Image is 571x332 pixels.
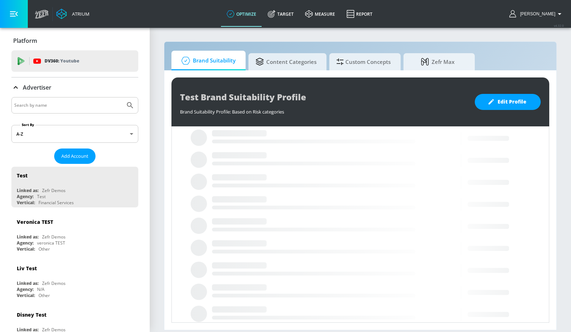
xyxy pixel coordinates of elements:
[341,1,378,27] a: Report
[299,1,341,27] a: measure
[61,152,88,160] span: Add Account
[42,280,66,286] div: Zefr Demos
[11,213,138,254] div: Veronica TESTLinked as:Zefr DemosAgency:veronica TESTVertical:Other
[17,286,34,292] div: Agency:
[221,1,262,27] a: optimize
[17,311,46,318] div: Disney Test
[17,240,34,246] div: Agency:
[17,218,53,225] div: Veronica TEST
[179,52,236,69] span: Brand Suitability
[38,200,74,206] div: Financial Services
[37,240,65,246] div: veronica TEST
[17,200,35,206] div: Vertical:
[13,37,37,45] p: Platform
[56,9,89,19] a: Atrium
[11,77,138,97] div: Advertiser
[517,11,555,16] span: login as: samantha.yip@zefr.com
[262,1,299,27] a: Target
[17,265,37,272] div: Liv Test
[20,122,36,127] label: Sort By
[256,53,317,70] span: Content Categories
[42,234,66,240] div: Zefr Demos
[17,292,35,298] div: Vertical:
[336,53,391,70] span: Custom Concepts
[38,292,50,298] div: Other
[17,187,38,193] div: Linked as:
[11,260,138,300] div: Liv TestLinked as:Zefr DemosAgency:N/AVertical:Other
[554,24,564,27] span: v 4.32.0
[45,57,79,65] p: DV360:
[489,97,526,106] span: Edit Profile
[69,11,89,17] div: Atrium
[11,167,138,207] div: TestLinked as:Zefr DemosAgency:TestVertical:Financial Services
[14,101,122,110] input: Search by name
[17,246,35,252] div: Vertical:
[509,10,564,18] button: [PERSON_NAME]
[475,94,541,110] button: Edit Profile
[23,84,51,91] p: Advertiser
[42,187,66,193] div: Zefr Demos
[17,172,27,179] div: Test
[37,193,46,200] div: Test
[17,234,38,240] div: Linked as:
[180,105,468,115] div: Brand Suitability Profile: Based on Risk categories
[37,286,45,292] div: N/A
[411,53,465,70] span: Zefr Max
[17,193,34,200] div: Agency:
[60,57,79,65] p: Youtube
[38,246,50,252] div: Other
[17,280,38,286] div: Linked as:
[54,149,96,164] button: Add Account
[11,31,138,51] div: Platform
[11,50,138,72] div: DV360: Youtube
[11,125,138,143] div: A-Z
